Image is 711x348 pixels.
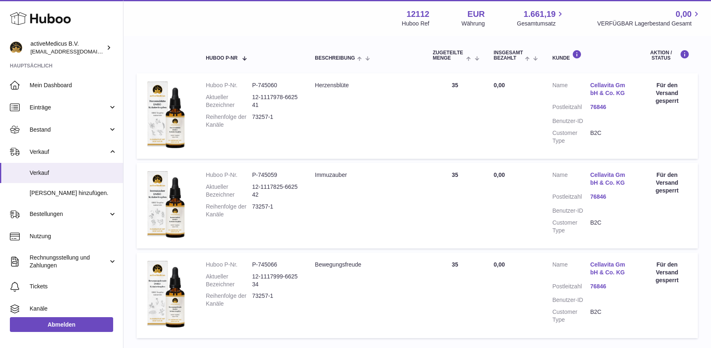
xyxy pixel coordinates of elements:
span: 1.661,19 [524,9,556,20]
span: Kanäle [30,305,117,313]
dt: Customer Type [552,219,590,234]
div: activeMedicus B.V. [30,40,105,56]
span: ZUGETEILTE Menge [433,50,465,61]
span: Mein Dashboard [30,81,117,89]
dd: 73257-1 [252,292,299,308]
span: Beschreibung [315,56,355,61]
a: 76846 [590,103,628,111]
dt: Name [552,81,590,99]
dd: 12-1117825-662542 [252,183,299,199]
div: Kunde [552,50,628,61]
span: Einträge [30,104,108,111]
dd: P-745066 [252,261,299,269]
div: Für den Versand gesperrt [644,81,690,105]
div: Währung [462,20,485,28]
dt: Reihenfolge der Kanäle [206,113,252,129]
dd: 12-1117978-662541 [252,93,299,109]
dd: B2C [590,129,628,145]
a: 1.661,19 Gesamtumsatz [517,9,565,28]
dd: 73257-1 [252,113,299,129]
dt: Customer Type [552,129,590,145]
dt: Name [552,261,590,278]
dt: Reihenfolge der Kanäle [206,292,252,308]
dd: B2C [590,308,628,324]
a: 76846 [590,193,628,201]
span: [PERSON_NAME] hinzufügen. [30,189,117,197]
span: Insgesamt bezahlt [494,50,523,61]
td: 35 [425,73,486,159]
dt: Postleitzahl [552,103,590,113]
dt: Postleitzahl [552,193,590,203]
dt: Huboo P-Nr. [206,81,252,89]
img: info@activemedicus.com [10,42,22,54]
a: Cellavita GmbH & Co. KG [590,261,628,276]
dt: Benutzer-ID [552,117,590,125]
strong: EUR [467,9,485,20]
span: Verkauf [30,148,108,156]
dt: Aktueller Bezeichner [206,93,252,109]
a: 76846 [590,283,628,290]
span: Verkauf [30,169,117,177]
span: 0,00 [676,9,692,20]
span: Bestellungen [30,210,108,218]
div: Für den Versand gesperrt [644,171,690,195]
span: Bestand [30,126,108,134]
img: 121121686904517.png [145,171,186,238]
div: Aktion / Status [644,50,690,61]
div: Huboo Ref [402,20,430,28]
dt: Aktueller Bezeichner [206,183,252,199]
dt: Benutzer-ID [552,207,590,215]
dt: Postleitzahl [552,283,590,292]
span: Tickets [30,283,117,290]
dd: P-745059 [252,171,299,179]
dd: 12-1117999-662534 [252,273,299,288]
a: Cellavita GmbH & Co. KG [590,81,628,97]
dd: P-745060 [252,81,299,89]
dt: Aktueller Bezeichner [206,273,252,288]
img: 121121686904219.png [145,261,186,328]
span: VERFÜGBAR Lagerbestand Gesamt [597,20,701,28]
td: 35 [425,163,486,248]
div: Immuzauber [315,171,416,179]
dt: Benutzer-ID [552,296,590,304]
span: 0,00 [494,82,505,88]
span: [EMAIL_ADDRESS][DOMAIN_NAME] [30,48,121,55]
a: 0,00 VERFÜGBAR Lagerbestand Gesamt [597,9,701,28]
div: Bewegungsfreude [315,261,416,269]
span: Gesamtumsatz [517,20,565,28]
strong: 12112 [407,9,430,20]
td: 35 [425,253,486,338]
dt: Reihenfolge der Kanäle [206,203,252,218]
dt: Huboo P-Nr. [206,261,252,269]
div: Herzensblüte [315,81,416,89]
span: Nutzung [30,232,117,240]
dd: 73257-1 [252,203,299,218]
img: 121121686904475.png [145,81,186,148]
span: Rechnungsstellung und Zahlungen [30,254,108,269]
span: Huboo P-Nr [206,56,237,61]
div: Für den Versand gesperrt [644,261,690,284]
a: Abmelden [10,317,113,332]
span: 0,00 [494,261,505,268]
dt: Huboo P-Nr. [206,171,252,179]
span: 0,00 [494,172,505,178]
dt: Name [552,171,590,189]
dt: Customer Type [552,308,590,324]
a: Cellavita GmbH & Co. KG [590,171,628,187]
dd: B2C [590,219,628,234]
